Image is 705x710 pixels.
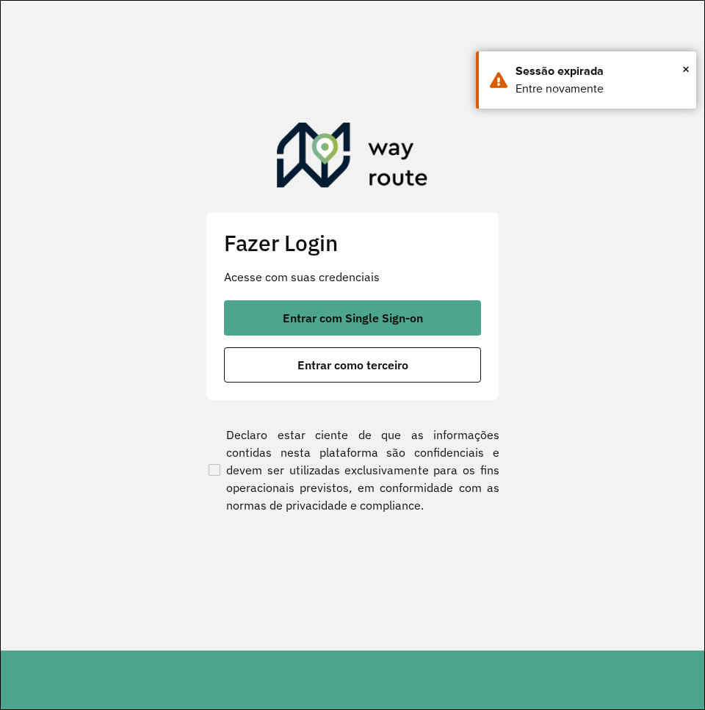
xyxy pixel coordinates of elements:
span: × [682,58,690,80]
label: Declaro estar ciente de que as informações contidas nesta plataforma são confidenciais e devem se... [206,426,499,514]
div: Entre novamente [516,80,685,98]
span: Entrar como terceiro [297,359,408,371]
button: button [224,347,481,383]
button: button [224,300,481,336]
h2: Fazer Login [224,230,481,256]
img: Roteirizador AmbevTech [277,123,428,193]
span: Entrar com Single Sign-on [283,312,423,324]
div: Sessão expirada [516,62,685,80]
p: Acesse com suas credenciais [224,268,481,286]
button: Close [682,58,690,80]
